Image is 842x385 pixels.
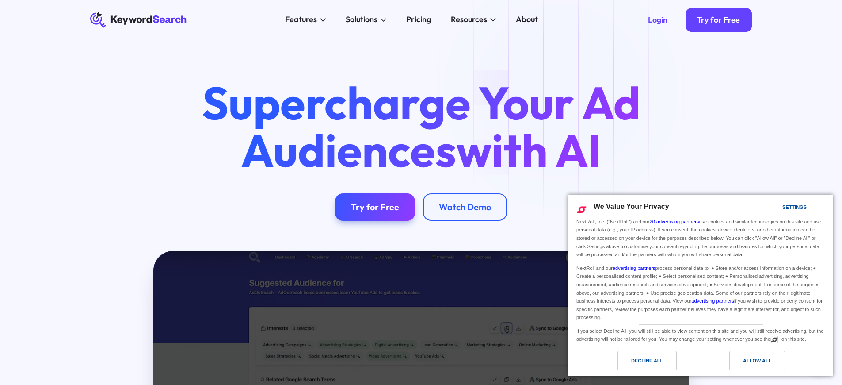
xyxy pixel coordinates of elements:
div: Allow All [743,356,771,366]
a: advertising partners [691,298,734,304]
span: with AI [456,121,601,179]
a: Allow All [701,351,828,375]
div: NextRoll and our process personal data to: ● Store and/or access information on a device; ● Creat... [575,262,827,323]
div: Decline All [631,356,663,366]
a: Decline All [573,351,701,375]
div: Pricing [406,14,431,26]
a: Settings [767,200,788,216]
a: About [510,12,544,28]
a: Try for Free [686,8,752,32]
div: If you select Decline All, you will still be able to view content on this site and you will still... [575,325,827,344]
div: Settings [782,202,807,212]
h1: Supercharge Your Ad Audiences [183,79,659,173]
a: Login [636,8,679,32]
a: Pricing [400,12,437,28]
div: Resources [451,14,487,26]
a: Try for Free [335,193,415,221]
div: Try for Free [351,201,399,212]
a: advertising partners [613,266,655,271]
div: Features [285,14,317,26]
div: NextRoll, Inc. ("NextRoll") and our use cookies and similar technologies on this site and use per... [575,217,827,260]
div: Solutions [346,14,377,26]
span: We Value Your Privacy [594,203,669,210]
div: Try for Free [697,15,740,25]
div: Login [648,15,667,25]
a: 20 advertising partners [650,219,699,224]
div: About [516,14,538,26]
div: Watch Demo [439,201,491,212]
